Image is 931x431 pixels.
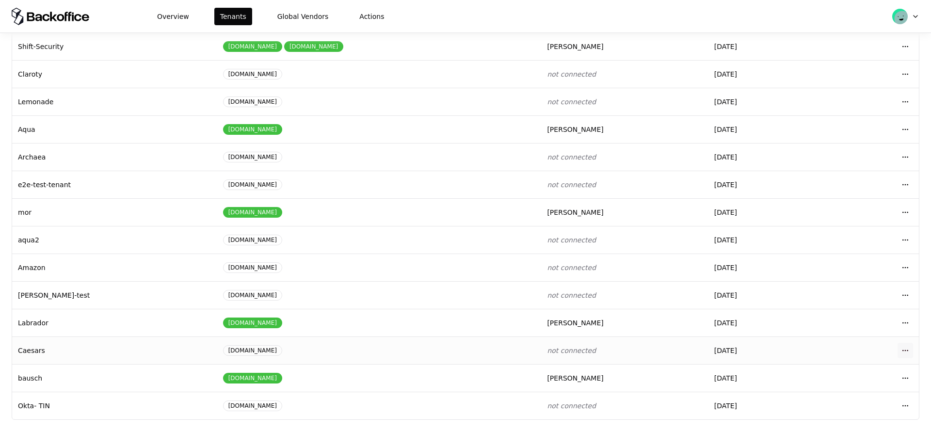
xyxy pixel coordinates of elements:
td: [DATE] [708,392,825,419]
td: Claroty [12,60,217,88]
span: not connected [547,347,596,354]
div: [DOMAIN_NAME] [223,400,282,411]
div: [DOMAIN_NAME] [223,41,282,52]
button: Actions [353,8,390,25]
button: Overview [151,8,195,25]
span: [PERSON_NAME] [547,374,603,382]
div: [DOMAIN_NAME] [223,124,282,135]
span: [PERSON_NAME] [547,43,603,50]
td: [DATE] [708,143,825,171]
td: Aqua [12,115,217,143]
td: [DATE] [708,254,825,281]
div: [DOMAIN_NAME] [223,69,282,80]
span: [PERSON_NAME] [547,208,603,216]
td: Shift-Security [12,32,217,60]
td: [DATE] [708,226,825,254]
td: [DATE] [708,309,825,336]
span: not connected [547,153,596,161]
span: not connected [547,264,596,271]
td: Lemonade [12,88,217,115]
span: not connected [547,70,596,78]
div: [DOMAIN_NAME] [284,41,343,52]
div: [DOMAIN_NAME] [223,207,282,218]
div: [DOMAIN_NAME] [223,345,282,356]
div: [DOMAIN_NAME] [223,152,282,162]
span: not connected [547,181,596,189]
div: [DOMAIN_NAME] [223,262,282,273]
td: bausch [12,364,217,392]
div: [DOMAIN_NAME] [223,290,282,301]
div: [DOMAIN_NAME] [223,179,282,190]
span: not connected [547,236,596,244]
td: [DATE] [708,364,825,392]
td: Labrador [12,309,217,336]
span: [PERSON_NAME] [547,126,603,133]
button: Global Vendors [272,8,335,25]
td: [DATE] [708,115,825,143]
td: [DATE] [708,171,825,198]
td: [DATE] [708,198,825,226]
span: not connected [547,98,596,106]
td: mor [12,198,217,226]
td: [DATE] [708,88,825,115]
div: [DOMAIN_NAME] [223,235,282,245]
td: [DATE] [708,336,825,364]
div: [DOMAIN_NAME] [223,373,282,383]
button: Tenants [214,8,252,25]
td: aqua2 [12,226,217,254]
span: not connected [547,402,596,410]
td: [DATE] [708,60,825,88]
span: not connected [547,291,596,299]
div: [DOMAIN_NAME] [223,318,282,328]
td: e2e-test-tenant [12,171,217,198]
td: Okta- TIN [12,392,217,419]
td: Caesars [12,336,217,364]
td: [PERSON_NAME]-test [12,281,217,309]
span: [PERSON_NAME] [547,319,603,327]
td: Archaea [12,143,217,171]
td: [DATE] [708,32,825,60]
td: Amazon [12,254,217,281]
td: [DATE] [708,281,825,309]
div: [DOMAIN_NAME] [223,96,282,107]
